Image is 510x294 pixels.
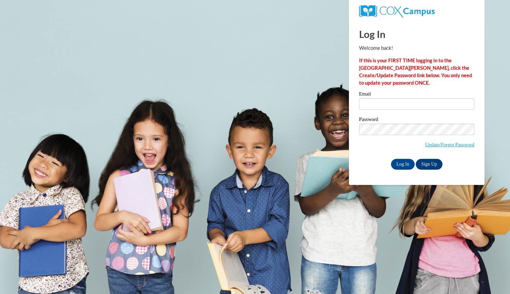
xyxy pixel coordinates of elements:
[359,5,435,17] img: COX Campus
[359,117,474,124] label: Password
[359,27,474,41] h1: Log In
[359,44,474,52] p: Welcome back!
[391,159,415,170] input: Log In
[416,159,442,170] a: Sign Up
[359,58,472,86] strong: If this is your FIRST TIME logging in to the [GEOGRAPHIC_DATA][PERSON_NAME], click the Create/Upd...
[359,8,435,14] a: COX Campus
[359,91,474,98] label: Email
[425,142,474,147] a: Update/Forgot Password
